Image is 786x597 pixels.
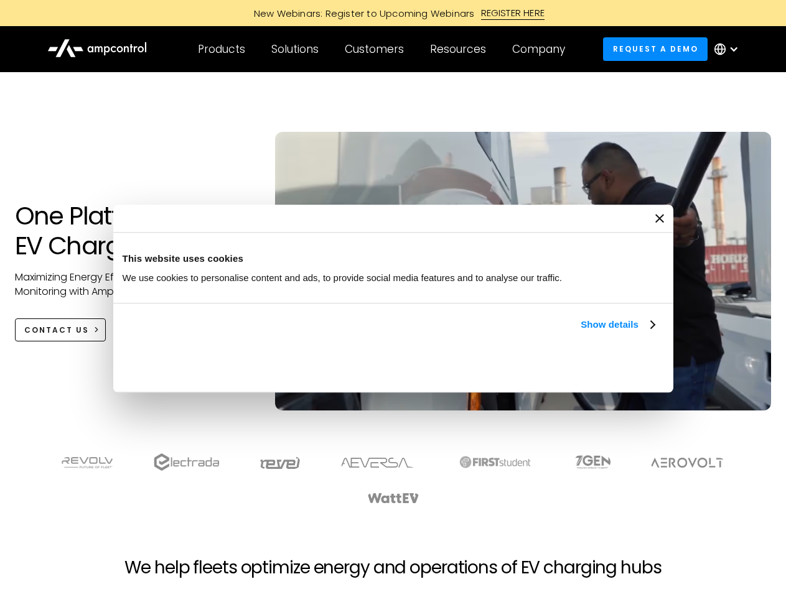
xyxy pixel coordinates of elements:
div: Resources [430,42,486,56]
a: CONTACT US [15,318,106,341]
h2: We help fleets optimize energy and operations of EV charging hubs [124,557,661,578]
div: Company [512,42,565,56]
a: New Webinars: Register to Upcoming WebinarsREGISTER HERE [113,6,673,20]
span: We use cookies to personalise content and ads, to provide social media features and to analyse ou... [123,272,563,283]
button: Close banner [655,214,664,223]
div: Solutions [271,42,319,56]
p: Maximizing Energy Efficiency, Uptime, and 24/7 Monitoring with Ampcontrol Solutions [15,271,251,298]
div: Products [198,42,245,56]
a: Show details [581,317,654,332]
img: electrada logo [154,453,219,471]
div: Customers [345,42,404,56]
img: Aerovolt Logo [650,458,724,468]
button: Okay [480,346,659,382]
h1: One Platform for EV Charging Hubs [15,201,251,261]
div: New Webinars: Register to Upcoming Webinars [241,7,481,20]
div: This website uses cookies [123,251,664,266]
div: REGISTER HERE [481,6,545,20]
img: WattEV logo [367,493,419,503]
a: Request a demo [603,37,708,60]
div: CONTACT US [24,325,89,336]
